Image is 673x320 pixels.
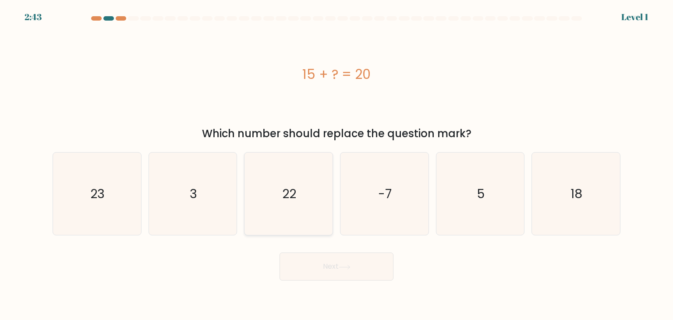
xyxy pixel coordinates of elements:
div: 15 + ? = 20 [53,64,620,84]
text: 23 [91,185,105,203]
div: 2:43 [25,11,42,24]
div: Which number should replace the question mark? [58,126,615,142]
text: -7 [379,185,392,203]
text: 3 [190,185,197,203]
text: 5 [477,185,485,203]
text: 18 [571,185,583,203]
div: Level 1 [621,11,648,24]
button: Next [280,252,393,281]
text: 22 [283,185,297,203]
